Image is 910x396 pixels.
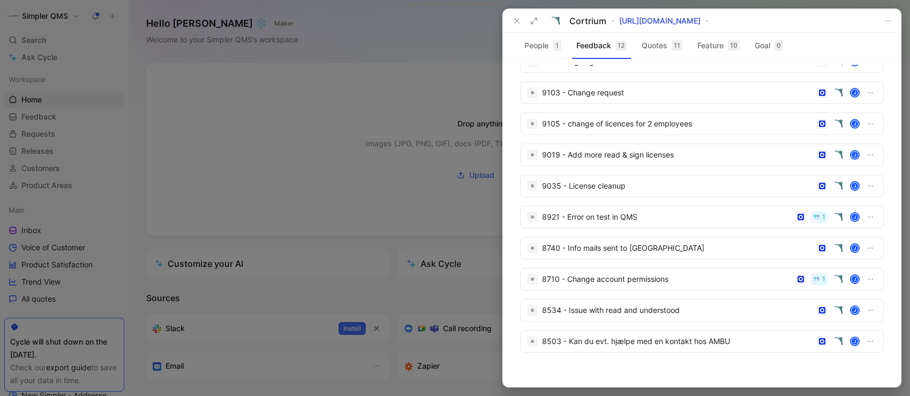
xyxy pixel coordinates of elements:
[833,243,844,253] img: cortrium.com
[851,182,859,190] div: J
[851,338,859,345] div: J
[851,213,859,221] div: J
[833,274,844,285] img: cortrium.com
[851,307,859,314] div: J
[833,181,844,191] img: cortrium.com
[520,299,884,322] a: 8534 - Issue with read and understoodJ
[822,214,825,220] span: 1
[693,37,744,54] button: Feature
[520,144,884,166] a: 9019 - Add more read & sign licensesJ
[542,242,813,255] div: 8740 - Info mails sent to [GEOGRAPHIC_DATA]
[774,40,783,51] div: 0
[520,206,884,228] a: 8921 - Error on test in QMS1J
[520,237,884,259] a: 8740 - Info mails sent to [GEOGRAPHIC_DATA]J
[851,275,859,283] div: J
[851,120,859,128] div: J
[851,244,859,252] div: J
[542,273,791,286] div: 8710 - Change account permissions
[672,40,682,51] div: 11
[520,330,884,353] a: 8503 - Kan du evt. hjælpe med en kontakt hos AMBUJ
[619,16,701,25] a: [URL][DOMAIN_NAME]
[750,37,787,54] button: Goal
[520,268,884,290] a: 8710 - Change account permissions1J
[572,37,631,54] button: Feedback
[833,305,844,316] img: cortrium.com
[637,37,687,54] button: Quotes
[833,87,844,98] img: cortrium.com
[542,86,813,99] div: 9103 - Change request
[569,14,606,27] div: Cortrium
[833,212,844,222] img: cortrium.com
[553,40,561,51] div: 1
[810,273,828,285] button: 1
[851,58,859,65] div: J
[615,40,627,51] div: 12
[851,89,859,96] div: J
[520,175,884,197] a: 9035 - License cleanupJ
[542,211,791,223] div: 8921 - Error on test in QMS
[810,211,828,223] button: 1
[822,276,825,282] span: 1
[833,336,844,347] img: cortrium.com
[550,16,561,26] img: logo
[520,37,566,54] button: People
[833,150,844,160] img: cortrium.com
[542,335,813,348] div: 8503 - Kan du evt. hjælpe med en kontakt hos AMBU
[728,40,740,51] div: 10
[520,81,884,104] a: 9103 - Change requestJ
[851,151,859,159] div: J
[833,118,844,129] img: cortrium.com
[542,180,813,192] div: 9035 - License cleanup
[542,117,813,130] div: 9105 - change of licences for 2 employees
[542,304,813,317] div: 8534 - Issue with read and understood
[542,148,813,161] div: 9019 - Add more read & sign licenses
[520,113,884,135] a: 9105 - change of licences for 2 employeesJ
